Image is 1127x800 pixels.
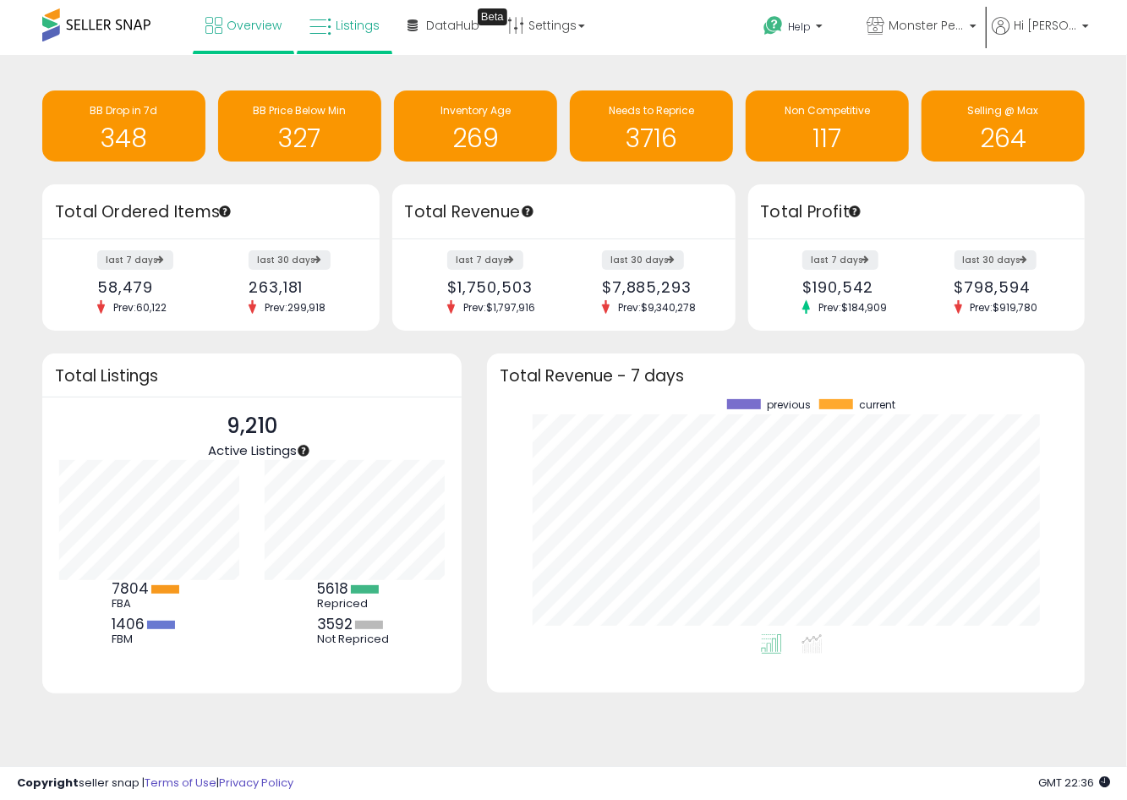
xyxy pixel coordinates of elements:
b: 3592 [317,614,353,634]
span: Non Competitive [785,103,870,118]
span: BB Drop in 7d [90,103,158,118]
div: Tooltip anchor [847,204,862,219]
a: Terms of Use [145,775,216,791]
a: BB Drop in 7d 348 [42,90,205,162]
span: Needs to Reprice [609,103,694,118]
span: Monster Pets [889,17,965,34]
span: Prev: $1,797,916 [455,300,544,315]
span: Overview [227,17,282,34]
div: Repriced [317,597,393,611]
h1: 269 [402,124,549,152]
b: 5618 [317,578,348,599]
span: current [859,399,895,411]
a: Non Competitive 117 [746,90,909,162]
h1: 348 [51,124,197,152]
span: Help [788,19,811,34]
a: BB Price Below Min 327 [218,90,381,162]
div: $190,542 [802,278,903,296]
div: $7,885,293 [602,278,706,296]
a: Hi [PERSON_NAME] [992,17,1089,55]
span: Prev: $9,340,278 [610,300,704,315]
span: Inventory Age [440,103,511,118]
span: Hi [PERSON_NAME] [1014,17,1077,34]
div: $1,750,503 [447,278,551,296]
span: 2025-09-10 22:36 GMT [1038,775,1110,791]
div: FBM [112,633,188,646]
span: Prev: $919,780 [962,300,1047,315]
div: $798,594 [955,278,1055,296]
div: FBA [112,597,188,611]
span: Prev: 60,122 [105,300,175,315]
label: last 30 days [955,250,1037,270]
a: Needs to Reprice 3716 [570,90,733,162]
label: last 7 days [802,250,878,270]
label: last 30 days [249,250,331,270]
div: Tooltip anchor [296,443,311,458]
span: DataHub [426,17,479,34]
label: last 7 days [97,250,173,270]
i: Get Help [763,15,784,36]
p: 9,210 [208,410,297,442]
h1: 117 [754,124,900,152]
span: BB Price Below Min [254,103,347,118]
div: Tooltip anchor [217,204,233,219]
span: Prev: $184,909 [810,300,895,315]
div: 263,181 [249,278,349,296]
h3: Total Revenue - 7 days [500,370,1072,382]
span: previous [767,399,811,411]
h1: 3716 [578,124,725,152]
a: Inventory Age 269 [394,90,557,162]
div: Not Repriced [317,633,393,646]
label: last 7 days [447,250,523,270]
div: seller snap | | [17,775,293,792]
a: Privacy Policy [219,775,293,791]
div: 58,479 [97,278,198,296]
label: last 30 days [602,250,684,270]
strong: Copyright [17,775,79,791]
span: Active Listings [208,441,297,459]
a: Selling @ Max 264 [922,90,1085,162]
h3: Total Ordered Items [55,200,367,224]
b: 7804 [112,578,149,599]
h1: 327 [227,124,373,152]
div: Tooltip anchor [520,204,535,219]
h3: Total Profit [761,200,1073,224]
h3: Total Revenue [405,200,723,224]
b: 1406 [112,614,145,634]
a: Help [750,3,851,55]
h1: 264 [930,124,1076,152]
span: Selling @ Max [968,103,1039,118]
span: Prev: 299,918 [256,300,334,315]
h3: Total Listings [55,370,449,382]
div: Tooltip anchor [478,8,507,25]
span: Listings [336,17,380,34]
